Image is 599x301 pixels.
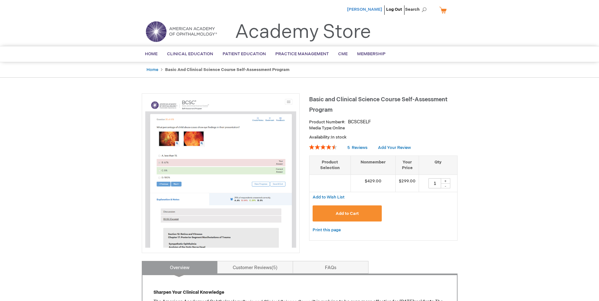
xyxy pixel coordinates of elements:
[348,119,371,125] div: BCSCSELF
[313,205,382,221] button: Add to Cart
[347,145,368,150] a: 5 Reviews
[309,120,345,125] strong: Product Number
[217,261,293,274] a: Customer Reviews5
[275,51,329,56] span: Practice Management
[386,7,402,12] a: Log Out
[396,174,419,192] td: $299.00
[153,290,224,295] strong: Sharpen Your Clinical Knowledge
[145,97,296,248] img: Basic and Clinical Science Course Self-Assessment Program
[441,183,450,188] div: -
[309,134,458,140] p: Availability:
[147,67,158,72] a: Home
[223,51,266,56] span: Patient Education
[309,126,332,131] strong: Media Type:
[357,51,386,56] span: Membership
[428,178,441,188] input: Qty
[272,265,278,270] span: 5
[313,226,341,234] a: Print this page
[313,194,344,200] a: Add to Wish List
[309,145,337,150] div: 92%
[350,156,396,174] th: Nonmember
[165,67,290,72] strong: Basic and Clinical Science Course Self-Assessment Program
[235,21,371,44] a: Academy Store
[167,51,213,56] span: Clinical Education
[336,211,359,216] span: Add to Cart
[419,156,457,174] th: Qty
[331,135,346,140] span: In stock
[347,145,350,150] span: 5
[293,261,368,274] a: FAQs
[313,195,344,200] span: Add to Wish List
[441,178,450,184] div: +
[352,145,368,150] span: Reviews
[309,125,458,131] p: Online
[309,96,447,113] span: Basic and Clinical Science Course Self-Assessment Program
[309,156,351,174] th: Product Selection
[347,7,382,12] a: [PERSON_NAME]
[350,174,396,192] td: $429.00
[142,261,218,274] a: Overview
[378,145,411,150] a: Add Your Review
[338,51,348,56] span: CME
[145,51,158,56] span: Home
[396,156,419,174] th: Your Price
[405,3,429,16] span: Search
